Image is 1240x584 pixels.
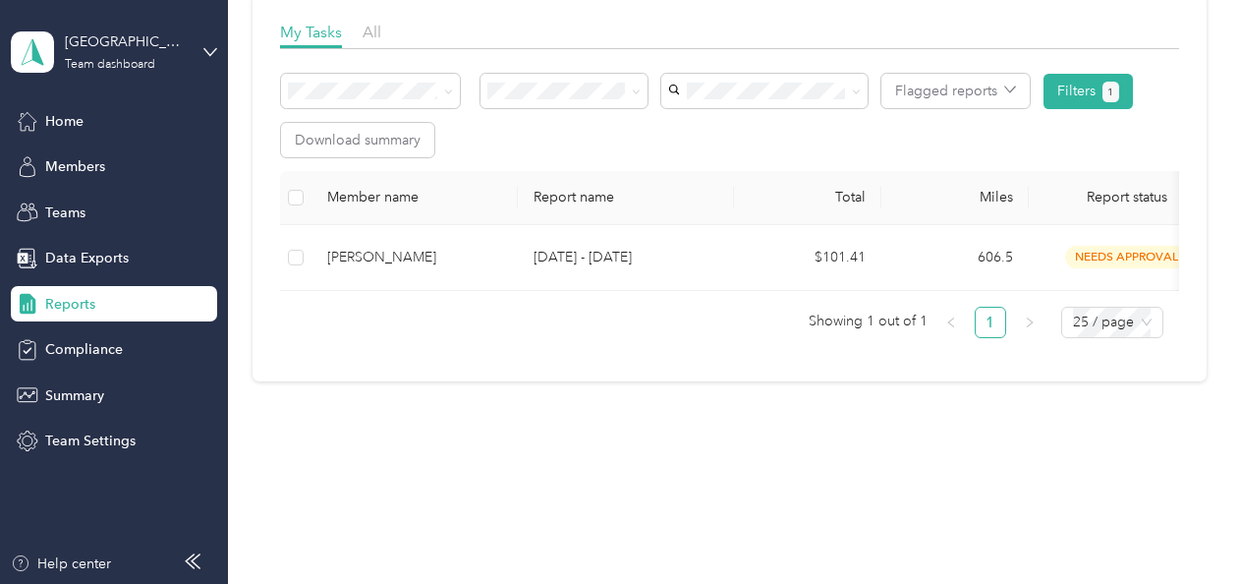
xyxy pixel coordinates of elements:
[45,203,85,223] span: Teams
[750,189,866,205] div: Total
[363,23,381,41] span: All
[1065,246,1189,268] span: needs approval
[1044,189,1210,205] span: Report status
[327,247,502,268] div: [PERSON_NAME]
[281,123,434,157] button: Download summary
[45,111,84,132] span: Home
[45,156,105,177] span: Members
[1024,317,1036,328] span: right
[45,248,129,268] span: Data Exports
[45,339,123,360] span: Compliance
[65,31,188,52] div: [GEOGRAPHIC_DATA]
[1130,474,1240,584] iframe: Everlance-gr Chat Button Frame
[45,294,95,315] span: Reports
[881,225,1029,291] td: 606.5
[327,189,502,205] div: Member name
[945,317,957,328] span: left
[809,307,928,336] span: Showing 1 out of 1
[534,247,718,268] p: [DATE] - [DATE]
[976,308,1005,337] a: 1
[518,171,734,225] th: Report name
[975,307,1006,338] li: 1
[1061,307,1163,338] div: Page Size
[280,23,342,41] span: My Tasks
[897,189,1013,205] div: Miles
[1014,307,1045,338] button: right
[1014,307,1045,338] li: Next Page
[1107,84,1113,101] span: 1
[45,431,136,451] span: Team Settings
[1102,82,1119,102] button: 1
[45,385,104,406] span: Summary
[11,554,111,574] button: Help center
[935,307,967,338] button: left
[881,74,1030,108] button: Flagged reports
[935,307,967,338] li: Previous Page
[311,171,518,225] th: Member name
[734,225,881,291] td: $101.41
[65,59,155,71] div: Team dashboard
[1043,74,1133,109] button: Filters1
[1073,308,1152,337] span: 25 / page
